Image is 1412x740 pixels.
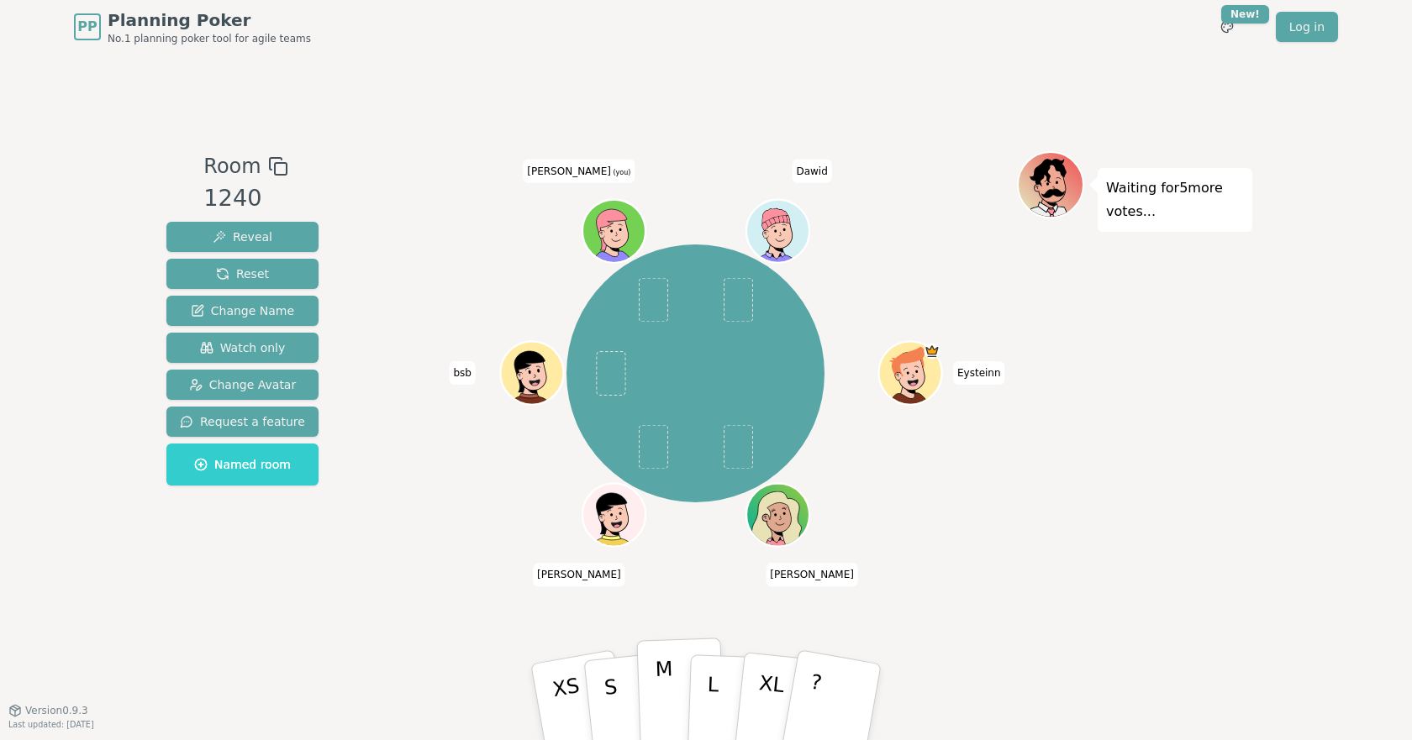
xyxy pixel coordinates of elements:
[1106,176,1244,223] p: Waiting for 5 more votes...
[1221,5,1269,24] div: New!
[924,344,940,360] span: Eysteinn is the host
[166,259,319,289] button: Reset
[200,339,286,356] span: Watch only
[766,564,858,587] span: Click to change your name
[166,222,319,252] button: Reveal
[166,443,319,485] button: Named room
[1212,12,1242,42] button: New!
[1276,12,1338,42] a: Log in
[25,704,88,717] span: Version 0.9.3
[166,407,319,437] button: Request a feature
[203,181,287,216] div: 1240
[189,376,297,393] span: Change Avatar
[166,370,319,400] button: Change Avatar
[180,413,305,430] span: Request a feature
[523,160,635,183] span: Click to change your name
[953,361,1005,385] span: Click to change your name
[8,720,94,729] span: Last updated: [DATE]
[108,32,311,45] span: No.1 planning poker tool for agile teams
[533,564,625,587] span: Click to change your name
[611,169,631,176] span: (you)
[216,265,269,282] span: Reset
[74,8,311,45] a: PPPlanning PokerNo.1 planning poker tool for agile teams
[166,296,319,326] button: Change Name
[77,17,97,37] span: PP
[792,160,831,183] span: Click to change your name
[203,151,261,181] span: Room
[8,704,88,717] button: Version0.9.3
[194,456,291,473] span: Named room
[166,333,319,363] button: Watch only
[108,8,311,32] span: Planning Poker
[449,361,476,385] span: Click to change your name
[191,302,294,319] span: Change Name
[584,202,644,261] button: Click to change your avatar
[213,228,272,245] span: Reveal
